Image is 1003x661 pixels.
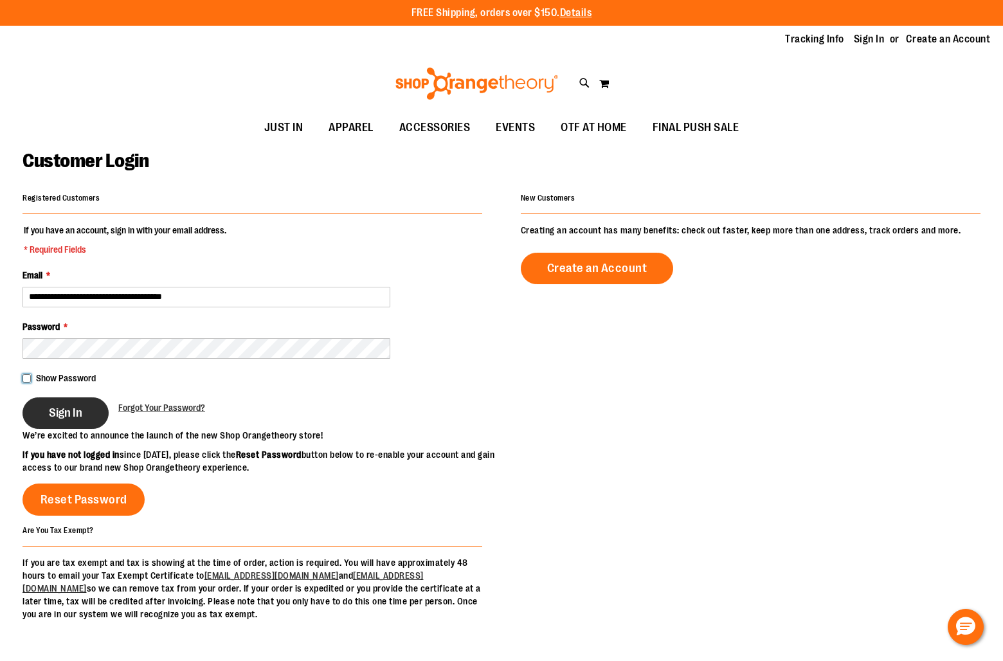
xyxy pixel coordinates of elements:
span: OTF AT HOME [561,113,627,142]
a: OTF AT HOME [548,113,640,143]
legend: If you have an account, sign in with your email address. [23,224,228,256]
strong: Reset Password [236,449,302,460]
a: Tracking Info [785,32,844,46]
a: ACCESSORIES [386,113,483,143]
span: FINAL PUSH SALE [653,113,739,142]
span: Customer Login [23,150,149,172]
span: Password [23,321,60,332]
span: Show Password [36,373,96,383]
a: [EMAIL_ADDRESS][DOMAIN_NAME] [204,570,339,581]
span: Forgot Your Password? [118,403,205,413]
button: Hello, have a question? Let’s chat. [948,609,984,645]
a: JUST IN [251,113,316,143]
span: Reset Password [41,493,127,507]
span: Email [23,270,42,280]
p: We’re excited to announce the launch of the new Shop Orangetheory store! [23,429,502,442]
a: Create an Account [906,32,991,46]
p: since [DATE], please click the button below to re-enable your account and gain access to our bran... [23,448,502,474]
span: JUST IN [264,113,303,142]
strong: Are You Tax Exempt? [23,525,94,534]
strong: If you have not logged in [23,449,120,460]
a: APPAREL [316,113,386,143]
img: Shop Orangetheory [393,68,560,100]
a: Sign In [854,32,885,46]
span: APPAREL [329,113,374,142]
a: EVENTS [483,113,548,143]
a: Forgot Your Password? [118,401,205,414]
p: FREE Shipping, orders over $150. [411,6,592,21]
a: Details [560,7,592,19]
span: * Required Fields [24,243,226,256]
p: If you are tax exempt and tax is showing at the time of order, action is required. You will have ... [23,556,482,620]
span: ACCESSORIES [399,113,471,142]
span: Create an Account [547,261,647,275]
span: EVENTS [496,113,535,142]
button: Sign In [23,397,109,429]
p: Creating an account has many benefits: check out faster, keep more than one address, track orders... [521,224,980,237]
a: FINAL PUSH SALE [640,113,752,143]
strong: Registered Customers [23,194,100,203]
a: Create an Account [521,253,674,284]
a: Reset Password [23,484,145,516]
span: Sign In [49,406,82,420]
strong: New Customers [521,194,575,203]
